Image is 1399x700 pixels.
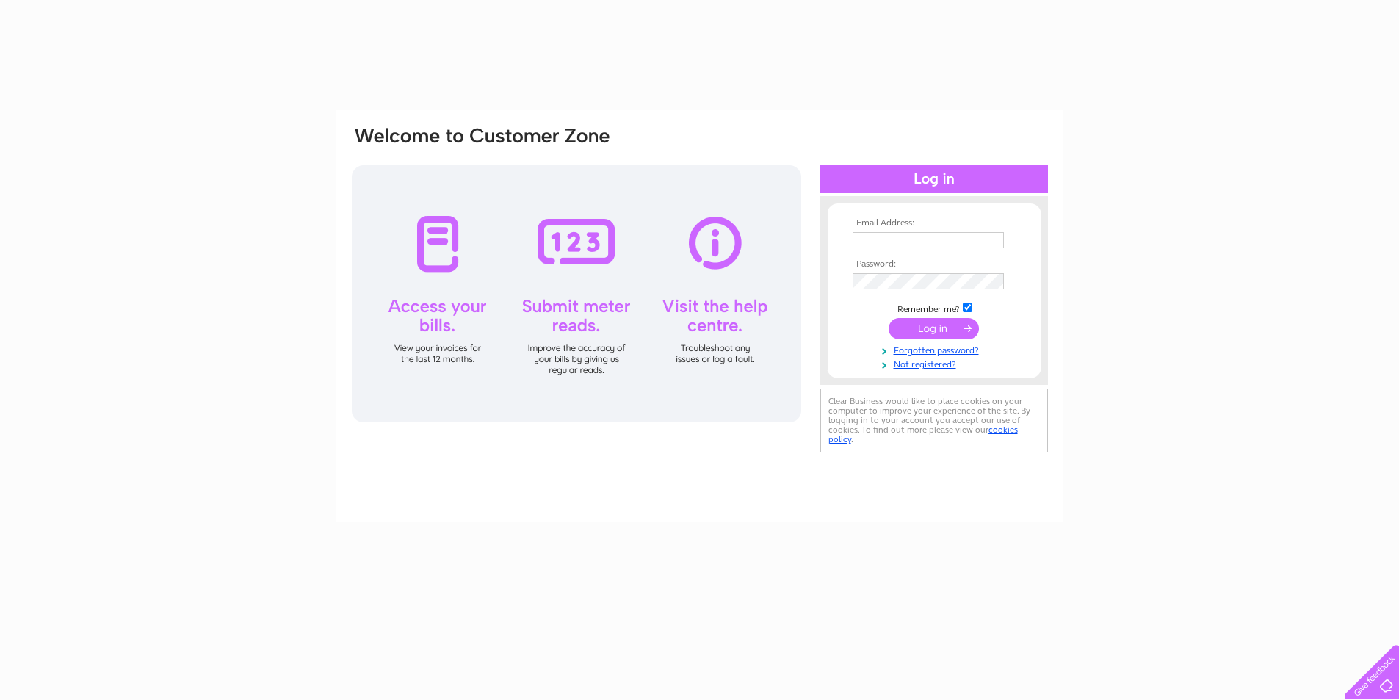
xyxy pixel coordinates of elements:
[849,259,1019,270] th: Password:
[849,218,1019,228] th: Email Address:
[853,356,1019,370] a: Not registered?
[889,318,979,339] input: Submit
[828,425,1018,444] a: cookies policy
[820,389,1048,452] div: Clear Business would like to place cookies on your computer to improve your experience of the sit...
[853,342,1019,356] a: Forgotten password?
[849,300,1019,315] td: Remember me?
